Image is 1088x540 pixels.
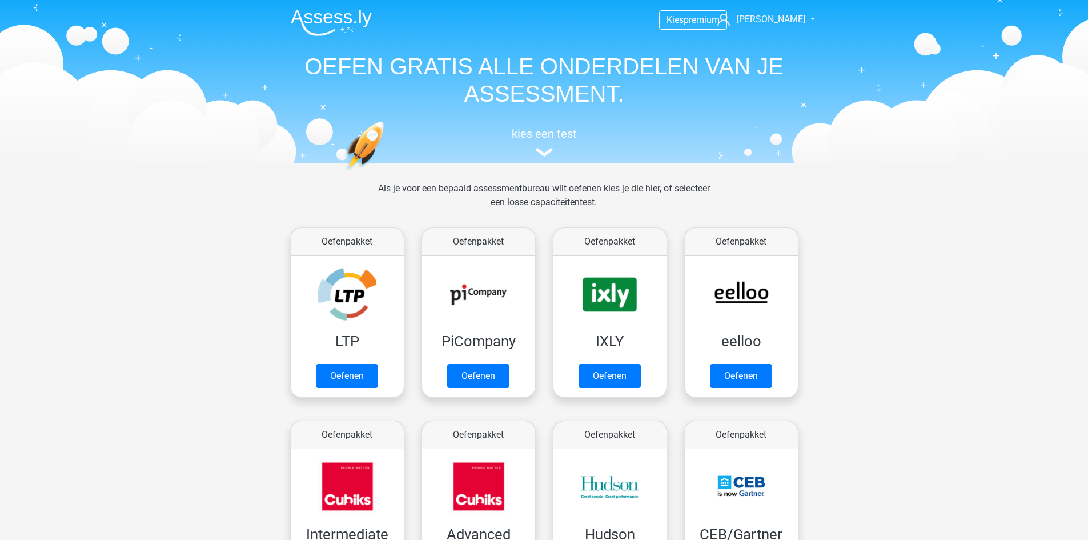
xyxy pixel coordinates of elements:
[710,364,772,388] a: Oefenen
[291,9,372,36] img: Assessly
[447,364,509,388] a: Oefenen
[282,127,807,157] a: kies een test
[282,127,807,141] h5: kies een test
[369,182,719,223] div: Als je voor een bepaald assessmentbureau wilt oefenen kies je die hier, of selecteer een losse ca...
[713,13,806,26] a: [PERSON_NAME]
[660,12,726,27] a: Kiespremium
[684,14,720,25] span: premium
[579,364,641,388] a: Oefenen
[316,364,378,388] a: Oefenen
[536,148,553,157] img: assessment
[667,14,684,25] span: Kies
[737,14,805,25] span: [PERSON_NAME]
[344,121,428,225] img: oefenen
[282,53,807,107] h1: OEFEN GRATIS ALLE ONDERDELEN VAN JE ASSESSMENT.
